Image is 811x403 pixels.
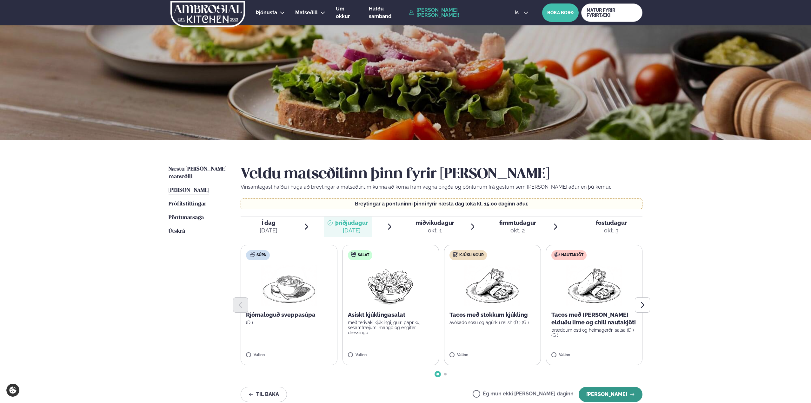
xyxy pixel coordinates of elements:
[169,228,185,235] a: Útskrá
[499,219,536,226] span: fimmtudagur
[169,229,185,234] span: Útskrá
[515,10,521,15] span: is
[241,183,642,191] p: Vinsamlegast hafðu í huga að breytingar á matseðlinum kunna að koma fram vegna birgða og pöntunum...
[444,373,447,375] span: Go to slide 2
[351,252,356,257] img: salad.svg
[369,6,391,19] span: Hafðu samband
[542,3,579,22] button: BÓKA BORÐ
[250,252,255,257] img: soup.svg
[256,10,277,16] span: Þjónusta
[261,265,317,306] img: Soup.png
[6,384,19,397] a: Cookie settings
[409,8,500,18] a: [PERSON_NAME] [PERSON_NAME]!
[415,227,454,234] div: okt. 1
[509,10,533,15] button: is
[635,297,650,313] button: Next slide
[170,1,246,27] img: logo
[449,311,535,319] p: Tacos með stökkum kjúkling
[561,253,583,258] span: Nautakjöt
[169,200,206,208] a: Prófílstillingar
[348,311,434,319] p: Asískt kjúklingasalat
[459,253,484,258] span: Kjúklingur
[169,215,204,220] span: Pöntunarsaga
[169,166,228,181] a: Næstu [PERSON_NAME] matseðill
[579,387,642,402] button: [PERSON_NAME]
[241,387,287,402] button: Til baka
[169,187,209,194] a: [PERSON_NAME]
[169,201,206,207] span: Prófílstillingar
[369,5,406,20] a: Hafðu samband
[335,219,368,226] span: þriðjudagur
[596,227,627,234] div: okt. 3
[581,3,642,22] a: MATUR FYRIR FYRIRTÆKI
[499,227,536,234] div: okt. 2
[295,10,318,16] span: Matseðill
[464,265,520,306] img: Wraps.png
[169,214,204,222] a: Pöntunarsaga
[169,188,209,193] span: [PERSON_NAME]
[449,320,535,325] p: avókadó sósu og agúrku relish (D ) (G )
[336,6,350,19] span: Um okkur
[335,227,368,234] div: [DATE]
[260,227,277,234] div: [DATE]
[246,320,332,325] p: (D )
[260,219,277,227] span: Í dag
[415,219,454,226] span: miðvikudagur
[348,320,434,335] p: með teriyaki kjúklingi, gulri papriku, sesamfræjum, mangó og engifer dressingu
[336,5,358,20] a: Um okkur
[246,311,332,319] p: Rjómalöguð sveppasúpa
[436,373,439,375] span: Go to slide 1
[295,9,318,16] a: Matseðill
[256,253,266,258] span: Súpa
[358,253,369,258] span: Salat
[256,9,277,16] a: Þjónusta
[596,219,627,226] span: föstudagur
[247,201,636,206] p: Breytingar á pöntuninni þinni fyrir næsta dag loka kl. 15:00 daginn áður.
[453,252,458,257] img: chicken.svg
[551,311,637,326] p: Tacos með [PERSON_NAME] elduðu lime og chili nautakjöti
[169,166,226,179] span: Næstu [PERSON_NAME] matseðill
[233,297,248,313] button: Previous slide
[362,265,419,306] img: Salad.png
[241,166,642,183] h2: Veldu matseðilinn þinn fyrir [PERSON_NAME]
[551,328,637,338] p: bræddum osti og heimagerðri salsa (D ) (G )
[566,265,622,306] img: Wraps.png
[555,252,560,257] img: beef.svg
